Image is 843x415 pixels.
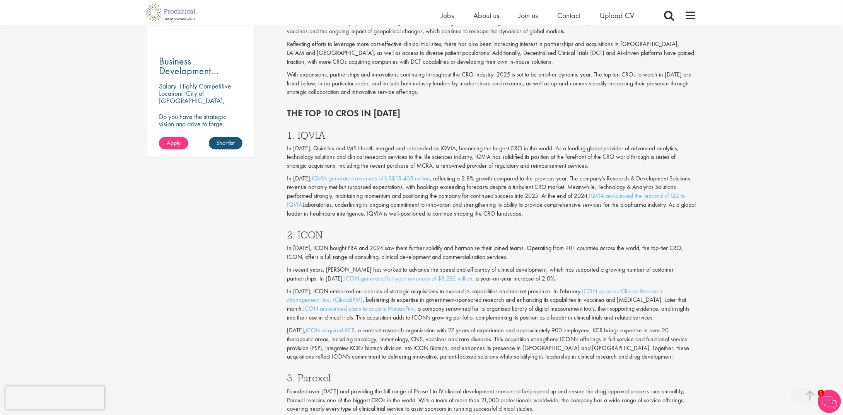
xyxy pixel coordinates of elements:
[312,175,430,183] a: IQVIA generated revenues of US$15,405 million
[345,275,473,283] a: ICON generated full-year revenues of $8,282 million
[287,388,696,414] p: Founded over [DATE] and providing the full range of Phase I to IV clinical development services t...
[304,305,415,313] a: ICON announced plans to acquire HumanFirst
[287,230,696,240] h3: 2. ICON
[159,137,188,150] a: Apply
[159,113,242,164] p: Do you have the strategic vision and drive to forge impactful partnerships at the forefront of ph...
[818,390,824,396] span: 1
[557,10,580,20] a: Contact
[287,287,696,323] p: In [DATE], ICON embarked on a series of strategic acquisitions to expand its capabilities and mar...
[5,386,104,410] iframe: reCAPTCHA
[287,327,696,362] p: [DATE], , a contract research organisation with 27 years of experience and approximately 900 empl...
[287,266,696,284] p: In recent years, [PERSON_NAME] has worked to advance the speed and efficiency of clinical develop...
[287,192,685,209] a: IQVIA announced the rebrand of Q2 to IQVIA
[209,137,242,150] a: Shortlist
[159,82,176,90] span: Salary
[159,56,242,76] a: Business Development Manager
[287,175,696,219] p: In [DATE], , reflecting a 2.8% growth compared to the previous year. The company’s Research & Dev...
[287,108,696,118] h2: The top 10 CROs in [DATE]
[519,10,538,20] a: Join us
[287,130,696,140] h3: 1. IQVIA
[600,10,634,20] a: Upload CV
[287,373,696,383] h3: 3. Parexel
[287,70,696,97] p: With expansions, partnerships and innovations continuing throughout the CRO industry, 2025 is set...
[306,327,355,335] a: ICON acquired KCR
[159,89,225,112] p: City of [GEOGRAPHIC_DATA], [GEOGRAPHIC_DATA]
[287,244,696,262] p: In [DATE], ICON bought PRA and 2024 saw them further solidify and harmonise their joined teams. O...
[287,144,696,171] p: In [DATE], Quintiles and IMS Health merged and rebranded as IQVIA, becoming the largest CRO in th...
[159,54,218,87] span: Business Development Manager
[473,10,499,20] a: About us
[180,82,231,90] p: Highly Competitive
[167,139,181,147] span: Apply
[159,89,183,98] span: Location:
[818,390,841,413] img: Chatbot
[287,287,663,304] a: ICON acquired Clinical Research Management, Inc. (ClinicalRM)
[287,40,696,66] p: Reflecting efforts to leverage more cost-effective clinical trial sites, there has also been incr...
[441,10,454,20] a: Jobs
